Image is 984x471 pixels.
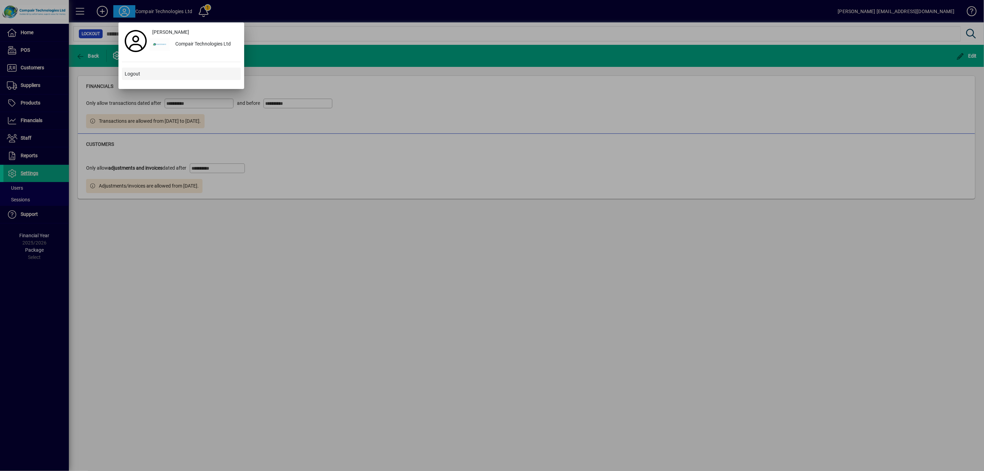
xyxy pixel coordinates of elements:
button: Logout [122,68,241,80]
button: Compair Technologies Ltd [149,38,241,51]
span: Logout [125,70,140,78]
div: Compair Technologies Ltd [170,38,241,51]
a: [PERSON_NAME] [149,26,241,38]
span: [PERSON_NAME] [152,29,189,36]
a: Profile [122,35,149,47]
